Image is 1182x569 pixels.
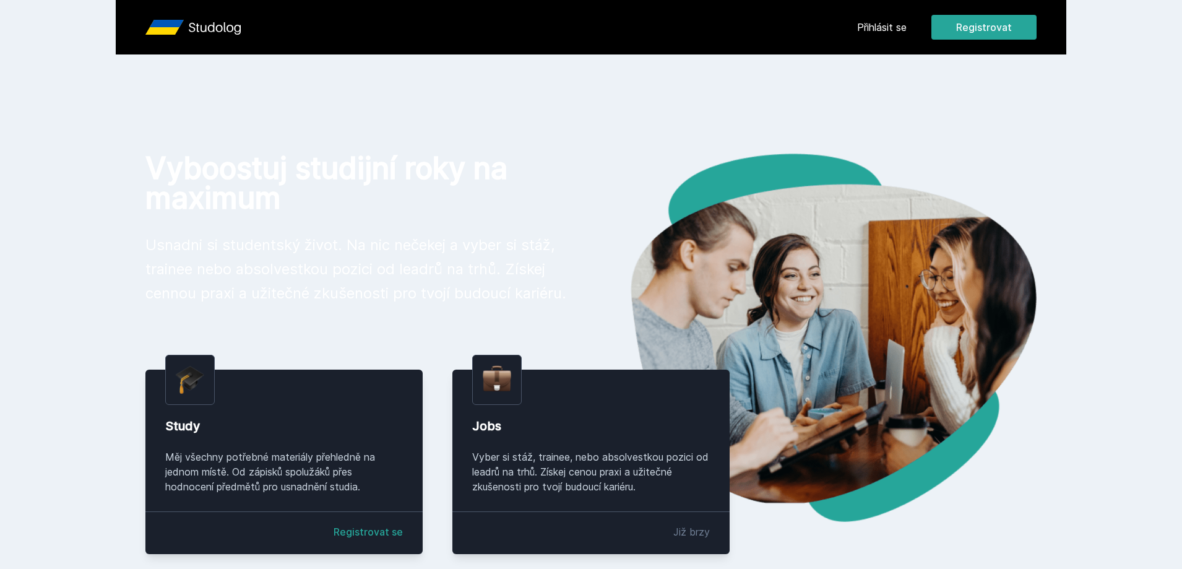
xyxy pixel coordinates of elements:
div: Měj všechny potřebné materiály přehledně na jednom místě. Od zápisků spolužáků přes hodnocení pře... [165,450,403,494]
h1: Vyboostuj studijní roky na maximum [145,154,571,213]
img: hero.png [591,154,1037,522]
div: Již brzy [673,524,710,539]
div: Study [165,417,403,435]
img: graduation-cap.png [176,365,204,394]
a: Registrovat se [334,524,403,539]
div: Vyber si stáž, trainee, nebo absolvestkou pozici od leadrů na trhů. Získej cenou praxi a užitečné... [472,450,710,494]
div: Jobs [472,417,710,435]
p: Usnadni si studentský život. Na nic nečekej a vyber si stáž, trainee nebo absolvestkou pozici od ... [145,233,571,305]
img: briefcase.png [483,363,511,394]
